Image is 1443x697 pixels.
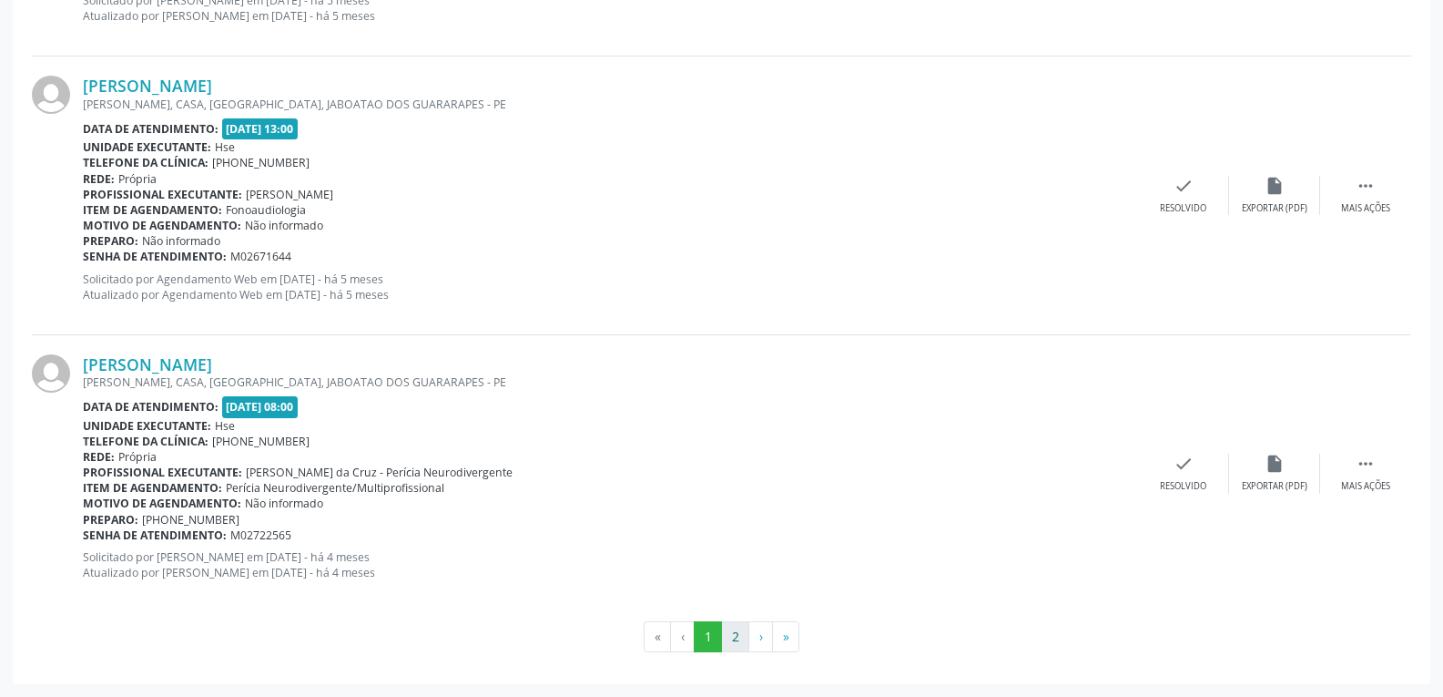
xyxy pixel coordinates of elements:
[83,354,212,374] a: [PERSON_NAME]
[246,465,513,480] span: [PERSON_NAME] da Cruz - Perícia Neurodivergente
[245,496,323,511] span: Não informado
[142,233,220,249] span: Não informado
[83,187,242,202] b: Profissional executante:
[1265,454,1285,474] i: insert_drive_file
[83,171,115,187] b: Rede:
[1174,454,1194,474] i: check
[212,434,310,449] span: [PHONE_NUMBER]
[1242,480,1307,493] div: Exportar (PDF)
[32,354,70,393] img: img
[83,434,208,449] b: Telefone da clínica:
[83,418,211,434] b: Unidade executante:
[83,449,115,465] b: Rede:
[83,121,218,137] b: Data de atendimento:
[83,512,138,528] b: Preparo:
[83,202,222,218] b: Item de agendamento:
[142,512,239,528] span: [PHONE_NUMBER]
[83,97,1138,112] div: [PERSON_NAME], CASA, [GEOGRAPHIC_DATA], JABOATAO DOS GUARARAPES - PE
[230,249,291,264] span: M02671644
[32,76,70,114] img: img
[222,118,299,139] span: [DATE] 13:00
[222,396,299,417] span: [DATE] 08:00
[212,155,310,170] span: [PHONE_NUMBER]
[1265,176,1285,196] i: insert_drive_file
[83,528,227,543] b: Senha de atendimento:
[694,621,722,652] button: Go to page 1
[1160,202,1206,215] div: Resolvido
[1160,480,1206,493] div: Resolvido
[1341,480,1390,493] div: Mais ações
[226,202,306,218] span: Fonoaudiologia
[32,621,1411,652] ul: Pagination
[83,496,241,511] b: Motivo de agendamento:
[83,549,1138,580] p: Solicitado por [PERSON_NAME] em [DATE] - há 4 meses Atualizado por [PERSON_NAME] em [DATE] - há 4...
[118,171,157,187] span: Própria
[118,449,157,465] span: Própria
[230,528,291,543] span: M02722565
[1341,202,1390,215] div: Mais ações
[721,621,749,652] button: Go to page 2
[246,187,333,202] span: [PERSON_NAME]
[1242,202,1307,215] div: Exportar (PDF)
[215,418,235,434] span: Hse
[772,621,799,652] button: Go to last page
[83,155,208,170] b: Telefone da clínica:
[83,465,242,480] b: Profissional executante:
[83,76,212,96] a: [PERSON_NAME]
[83,480,222,496] b: Item de agendamento:
[1356,454,1376,474] i: 
[748,621,773,652] button: Go to next page
[83,233,138,249] b: Preparo:
[83,249,227,264] b: Senha de atendimento:
[83,374,1138,390] div: [PERSON_NAME], CASA, [GEOGRAPHIC_DATA], JABOATAO DOS GUARARAPES - PE
[1356,176,1376,196] i: 
[1174,176,1194,196] i: check
[83,139,211,155] b: Unidade executante:
[226,480,444,496] span: Perícia Neurodivergente/Multiprofissional
[215,139,235,155] span: Hse
[83,218,241,233] b: Motivo de agendamento:
[83,399,218,415] b: Data de atendimento:
[245,218,323,233] span: Não informado
[83,272,1138,302] p: Solicitado por Agendamento Web em [DATE] - há 5 meses Atualizado por Agendamento Web em [DATE] - ...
